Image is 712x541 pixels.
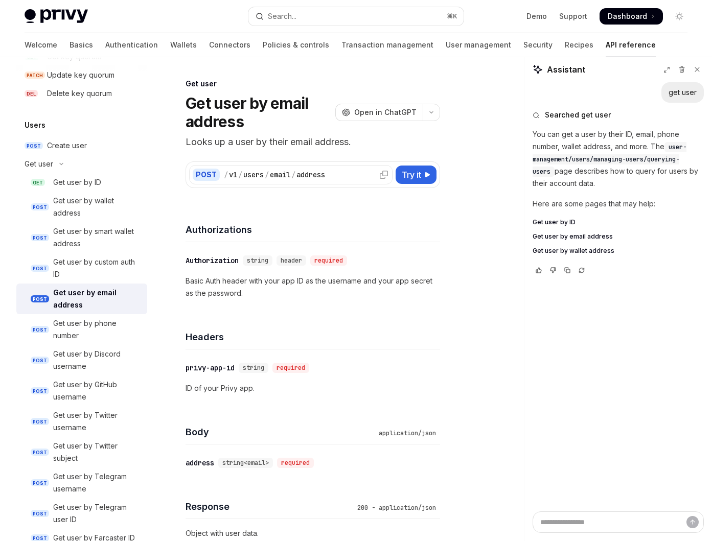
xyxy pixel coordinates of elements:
span: POST [31,295,49,303]
a: Basics [70,33,93,57]
button: Reload last chat [576,265,588,275]
button: Open search [248,7,464,26]
a: POSTGet user by Twitter username [16,406,147,437]
span: POST [31,510,49,518]
a: POSTGet user by custom auth ID [16,253,147,284]
a: Connectors [209,33,250,57]
button: Toggle dark mode [671,8,687,25]
button: Toggle Get user section [16,155,147,173]
h4: Headers [186,330,440,344]
span: PATCH [25,72,45,79]
div: address [186,458,214,468]
span: POST [31,203,49,211]
button: Searched get user [533,110,704,120]
textarea: Ask a question... [533,511,704,533]
div: Delete key quorum [47,87,112,100]
div: users [243,170,264,180]
div: POST [193,169,220,181]
div: Get user by Discord username [53,348,141,372]
h4: Response [186,500,353,513]
div: Get user by email address [53,287,141,311]
div: required [272,363,309,373]
div: Get user by ID [53,176,101,189]
span: ⌘ K [447,12,457,20]
a: Recipes [565,33,593,57]
a: Get user by email address [533,232,704,241]
div: Get user by wallet address [53,195,141,219]
div: Get user by custom auth ID [53,256,141,280]
div: Get user by smart wallet address [53,225,141,250]
a: Welcome [25,33,57,57]
a: DELDelete key quorum [16,84,147,103]
div: Get user by phone number [53,317,141,342]
div: Get user by Twitter username [53,409,141,434]
h1: Get user by email address [186,94,331,131]
a: GETGet user by ID [16,173,147,192]
span: POST [31,357,49,364]
a: POSTGet user by Discord username [16,345,147,375]
div: address [296,170,325,180]
a: Support [559,11,587,21]
span: Dashboard [608,11,647,21]
span: POST [31,418,49,426]
div: Get user [186,79,440,89]
a: Get user by wallet address [533,247,704,255]
a: Dashboard [600,8,663,25]
button: Try it [396,166,437,184]
div: Get user [25,158,53,170]
a: Security [523,33,553,57]
span: POST [31,326,49,334]
a: Demo [526,11,547,21]
a: User management [446,33,511,57]
div: application/json [375,428,440,438]
div: email [270,170,290,180]
div: Get user by GitHub username [53,379,141,403]
span: POST [31,387,49,395]
a: POSTGet user by email address [16,284,147,314]
a: POSTGet user by smart wallet address [16,222,147,253]
div: required [310,255,347,266]
button: Vote that response was not good [547,265,559,275]
div: / [238,170,242,180]
p: ID of your Privy app. [186,382,440,394]
div: / [291,170,295,180]
span: POST [31,479,49,487]
a: POSTGet user by GitHub username [16,375,147,406]
div: required [277,458,314,468]
div: Get user by Twitter subject [53,440,141,464]
span: Assistant [547,63,585,76]
div: Update key quorum [47,69,114,81]
div: / [224,170,228,180]
a: POSTGet user by phone number [16,314,147,345]
a: POSTGet user by wallet address [16,192,147,222]
div: 200 - application/json [353,503,440,513]
div: Get user by Telegram username [53,471,141,495]
button: Send message [686,516,699,528]
a: Policies & controls [263,33,329,57]
h4: Body [186,425,375,439]
a: POSTGet user by Telegram username [16,467,147,498]
span: string [243,364,264,372]
div: Search... [268,10,296,22]
div: Authorization [186,255,239,266]
a: Authentication [105,33,158,57]
a: PATCHUpdate key quorum [16,66,147,84]
div: get user [669,87,697,98]
span: POST [31,265,49,272]
img: light logo [25,9,88,23]
div: privy-app-id [186,363,235,373]
span: POST [31,449,49,456]
span: Searched get user [545,110,611,120]
span: Get user by email address [533,232,613,241]
p: Looks up a user by their email address. [186,135,440,149]
h5: Users [25,119,45,131]
button: Open in ChatGPT [335,104,423,121]
span: header [281,256,302,265]
div: Get user by Telegram user ID [53,501,141,526]
span: Get user by ID [533,218,576,226]
span: POST [25,142,43,150]
span: Open in ChatGPT [354,107,417,117]
a: Transaction management [341,33,433,57]
span: POST [31,234,49,242]
a: API reference [606,33,656,57]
